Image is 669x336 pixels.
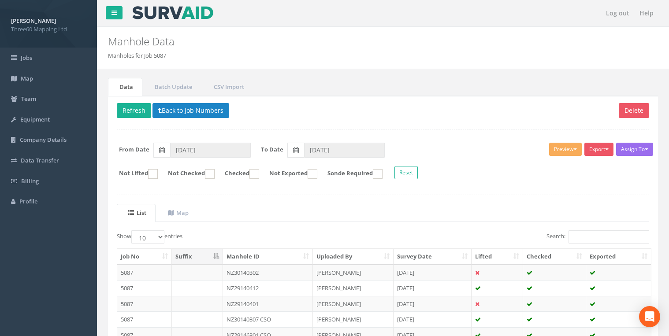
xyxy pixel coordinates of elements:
[152,103,229,118] button: Back to Job Numbers
[394,280,472,296] td: [DATE]
[117,230,182,244] label: Show entries
[394,296,472,312] td: [DATE]
[616,143,653,156] button: Assign To
[159,169,215,179] label: Not Checked
[619,103,649,118] button: Delete
[108,36,564,47] h2: Manhole Data
[117,296,172,312] td: 5087
[569,230,649,244] input: Search:
[202,78,253,96] a: CSV Import
[117,280,172,296] td: 5087
[131,230,164,244] select: Showentries
[128,209,146,217] uib-tab-heading: List
[304,143,385,158] input: To Date
[313,296,394,312] td: [PERSON_NAME]
[549,143,582,156] button: Preview
[117,311,172,327] td: 5087
[11,25,86,33] span: Three60 Mapping Ltd
[313,311,394,327] td: [PERSON_NAME]
[119,145,149,154] label: From Date
[639,306,660,327] div: Open Intercom Messenger
[21,177,39,185] span: Billing
[108,78,142,96] a: Data
[394,311,472,327] td: [DATE]
[21,54,32,62] span: Jobs
[319,169,383,179] label: Sonde Required
[20,115,50,123] span: Equipment
[546,230,649,244] label: Search:
[394,265,472,281] td: [DATE]
[216,169,259,179] label: Checked
[172,249,223,265] th: Suffix: activate to sort column descending
[223,265,313,281] td: NZ30140302
[117,103,151,118] button: Refresh
[170,143,251,158] input: From Date
[108,52,166,60] li: Manholes for Job 5087
[223,280,313,296] td: NZ29140412
[19,197,37,205] span: Profile
[313,265,394,281] td: [PERSON_NAME]
[472,249,523,265] th: Lifted: activate to sort column ascending
[223,249,313,265] th: Manhole ID: activate to sort column ascending
[21,95,36,103] span: Team
[168,209,189,217] uib-tab-heading: Map
[110,169,158,179] label: Not Lifted
[584,143,613,156] button: Export
[20,136,67,144] span: Company Details
[260,169,317,179] label: Not Exported
[11,15,86,33] a: [PERSON_NAME] Three60 Mapping Ltd
[117,249,172,265] th: Job No: activate to sort column ascending
[223,311,313,327] td: NZ30140307 CSO
[313,249,394,265] th: Uploaded By: activate to sort column ascending
[156,204,198,222] a: Map
[523,249,586,265] th: Checked: activate to sort column ascending
[143,78,201,96] a: Batch Update
[117,265,172,281] td: 5087
[394,249,472,265] th: Survey Date: activate to sort column ascending
[21,74,33,82] span: Map
[586,249,651,265] th: Exported: activate to sort column ascending
[313,280,394,296] td: [PERSON_NAME]
[223,296,313,312] td: NZ29140401
[117,204,156,222] a: List
[261,145,283,154] label: To Date
[394,166,418,179] button: Reset
[11,17,56,25] strong: [PERSON_NAME]
[21,156,59,164] span: Data Transfer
